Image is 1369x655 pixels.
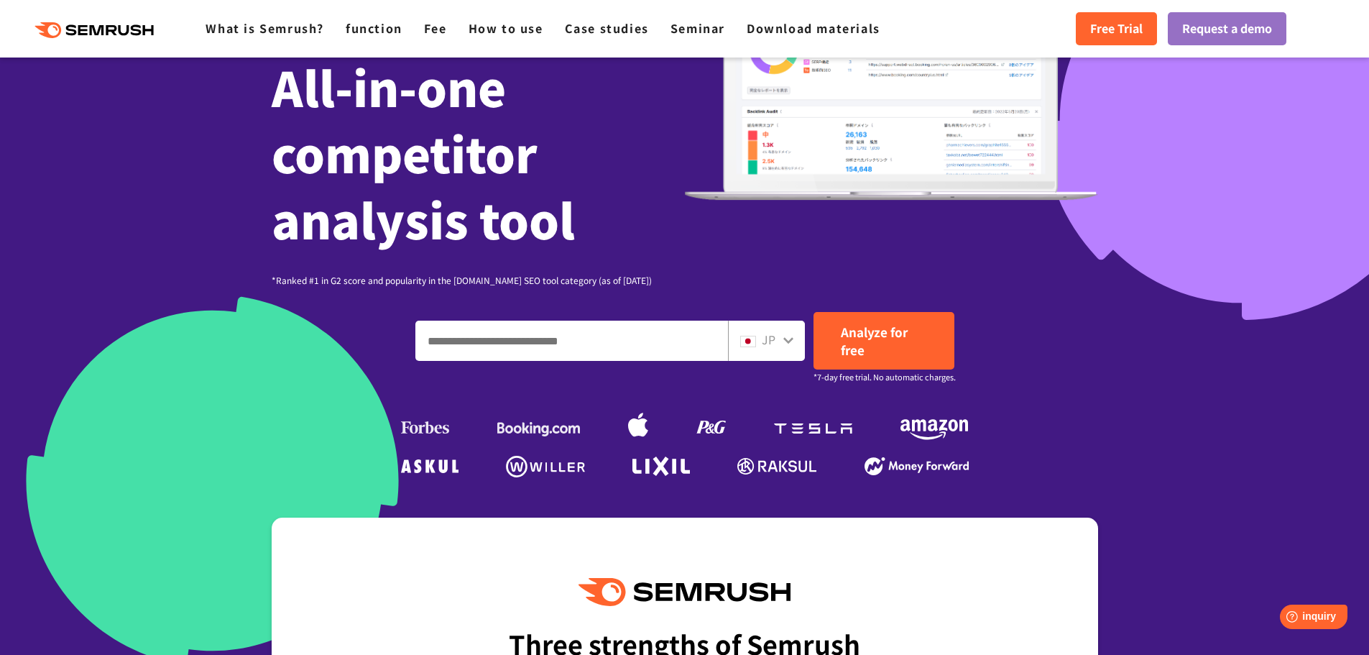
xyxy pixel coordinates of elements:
[670,19,725,37] a: Seminar
[272,274,652,286] font: *Ranked #1 in G2 score and popularity in the [DOMAIN_NAME] SEO tool category (as of [DATE])
[346,19,402,37] a: function
[813,312,954,370] a: Analyze for free
[206,19,324,37] a: What is Semrush?
[272,118,575,253] font: competitor analysis tool
[1182,19,1272,37] font: Request a demo
[813,371,956,383] font: *7-day free trial. No automatic charges.
[841,323,908,359] font: Analyze for free
[1076,12,1157,45] a: Free Trial
[1241,599,1353,639] iframe: Help widget launcher
[416,321,727,360] input: Enter a domain, keyword or URL
[1090,19,1143,37] font: Free Trial
[424,19,447,37] a: Fee
[565,19,649,37] a: Case studies
[579,578,790,606] img: Semrush
[1168,12,1286,45] a: Request a demo
[272,52,506,121] font: All-in-one
[469,19,543,37] a: How to use
[747,19,880,37] a: Download materials
[762,331,775,348] font: JP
